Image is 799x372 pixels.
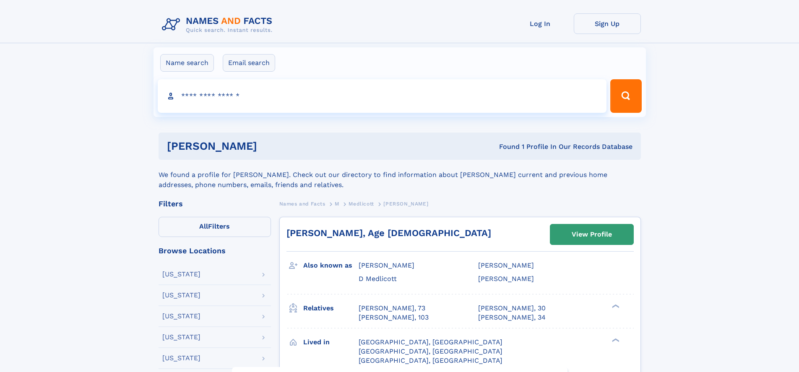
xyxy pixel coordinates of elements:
[383,201,428,207] span: [PERSON_NAME]
[478,313,546,322] a: [PERSON_NAME], 34
[279,198,325,209] a: Names and Facts
[349,198,374,209] a: Medlicott
[550,224,633,245] a: View Profile
[478,261,534,269] span: [PERSON_NAME]
[359,304,425,313] a: [PERSON_NAME], 73
[378,142,632,151] div: Found 1 Profile In Our Records Database
[359,313,429,322] a: [PERSON_NAME], 103
[159,160,641,190] div: We found a profile for [PERSON_NAME]. Check out our directory to find information about [PERSON_N...
[162,292,200,299] div: [US_STATE]
[574,13,641,34] a: Sign Up
[162,271,200,278] div: [US_STATE]
[167,141,378,151] h1: [PERSON_NAME]
[303,258,359,273] h3: Also known as
[159,247,271,255] div: Browse Locations
[162,313,200,320] div: [US_STATE]
[223,54,275,72] label: Email search
[349,201,374,207] span: Medlicott
[359,261,414,269] span: [PERSON_NAME]
[507,13,574,34] a: Log In
[303,335,359,349] h3: Lived in
[162,355,200,362] div: [US_STATE]
[160,54,214,72] label: Name search
[359,356,502,364] span: [GEOGRAPHIC_DATA], [GEOGRAPHIC_DATA]
[572,225,612,244] div: View Profile
[303,301,359,315] h3: Relatives
[335,201,339,207] span: M
[159,217,271,237] label: Filters
[162,334,200,341] div: [US_STATE]
[286,228,491,238] a: [PERSON_NAME], Age [DEMOGRAPHIC_DATA]
[335,198,339,209] a: M
[359,347,502,355] span: [GEOGRAPHIC_DATA], [GEOGRAPHIC_DATA]
[610,79,641,113] button: Search Button
[478,275,534,283] span: [PERSON_NAME]
[610,303,620,309] div: ❯
[359,275,397,283] span: D Medlicott
[610,337,620,343] div: ❯
[359,338,502,346] span: [GEOGRAPHIC_DATA], [GEOGRAPHIC_DATA]
[159,13,279,36] img: Logo Names and Facts
[478,304,546,313] a: [PERSON_NAME], 30
[159,200,271,208] div: Filters
[199,222,208,230] span: All
[158,79,607,113] input: search input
